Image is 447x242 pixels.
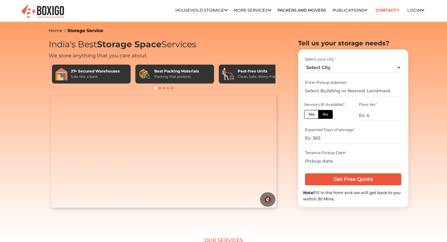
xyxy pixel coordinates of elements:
button: 🔇 [260,192,275,207]
h2: Tell us your storage needs? [298,39,408,47]
span: We store anything that you care about. [49,53,148,59]
a: Publications [332,8,367,13]
h1: India's Best Services [49,39,279,50]
span: Storage Space [97,39,161,49]
a: Contact [373,5,401,15]
div: Select your city [305,56,401,62]
img: 27+ Secured Warehouses [55,68,68,80]
div: Enter Pickup Address [305,80,401,85]
div: Fill in the form and we will get back to you within 30 Mins. [303,190,403,202]
input: Ex: 365 [305,133,401,144]
label: No [318,110,333,119]
a: Household Storage [175,8,228,13]
img: Best Packing Materials [139,68,151,80]
div: 27+ Secured Warehouses [71,68,120,74]
img: Boxigo [21,4,65,19]
a: Packers and Movers [277,8,326,13]
a: More services [234,8,271,13]
div: Clean, Safe, Worry-Free [238,74,277,79]
div: Packing that protects [154,74,199,79]
input: Ex: 4 [359,110,402,121]
div: Service Lift Available? [304,102,348,107]
div: Tenative Pickup Date [305,150,401,156]
input: Select Building or Nearest Landmark [305,85,401,96]
div: Floor No [359,102,402,107]
label: Yes [304,110,319,119]
div: Expected Days of storage [305,127,401,133]
a: Home [49,28,62,33]
input: Pickup date [305,156,401,167]
img: Pest-free Units [222,68,235,80]
a: Login [407,8,424,13]
input: Get Free Quote [305,173,401,185]
video: Your browser does not support the video tag. [51,95,276,208]
a: Storage Service [67,28,103,33]
div: Pest-free Units [238,68,277,74]
b: Note [303,190,313,195]
div: Best Packing Materials [154,68,199,74]
div: Safe like a bank [71,74,120,79]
